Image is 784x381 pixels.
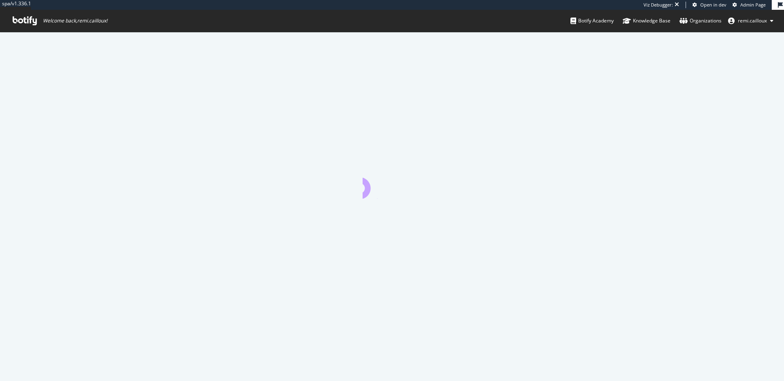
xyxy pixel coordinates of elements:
[740,2,766,8] span: Admin Page
[644,2,673,8] div: Viz Debugger:
[679,17,722,25] div: Organizations
[700,2,726,8] span: Open in dev
[679,10,722,32] a: Organizations
[693,2,726,8] a: Open in dev
[623,17,670,25] div: Knowledge Base
[738,17,767,24] span: remi.cailloux
[733,2,766,8] a: Admin Page
[570,17,614,25] div: Botify Academy
[43,18,107,24] span: Welcome back, remi.cailloux !
[623,10,670,32] a: Knowledge Base
[570,10,614,32] a: Botify Academy
[722,14,780,27] button: remi.cailloux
